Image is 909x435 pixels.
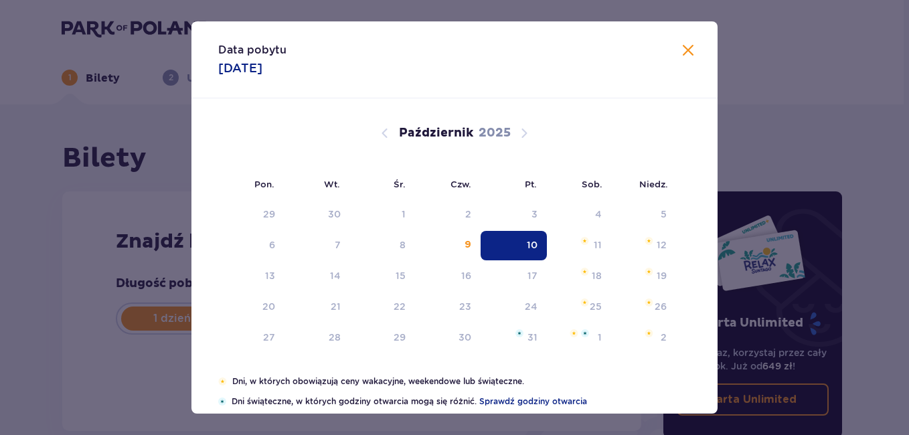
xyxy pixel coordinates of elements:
[481,231,547,260] td: Data zaznaczona. piątek, 10 października 2025
[645,237,653,245] img: Pomarańczowa gwiazdka
[218,60,262,76] p: [DATE]
[218,43,286,58] p: Data pobytu
[465,238,471,252] div: 9
[661,207,667,221] div: 5
[232,375,691,387] p: Dni, w których obowiązują ceny wakacyjne, weekendowe lub świąteczne.
[570,329,578,337] img: Pomarańczowa gwiazdka
[657,269,667,282] div: 19
[218,262,284,291] td: poniedziałek, 13 października 2025
[399,125,473,141] p: Październik
[481,200,547,230] td: Data niedostępna. piątek, 3 października 2025
[611,292,676,322] td: niedziela, 26 października 2025
[595,207,602,221] div: 4
[580,298,589,307] img: Pomarańczowa gwiazdka
[525,179,537,189] small: Pt.
[328,207,341,221] div: 30
[265,269,275,282] div: 13
[262,300,275,313] div: 20
[218,323,284,353] td: poniedziałek, 27 października 2025
[350,231,415,260] td: Data niedostępna. środa, 8 października 2025
[465,207,471,221] div: 2
[218,377,227,385] img: Pomarańczowa gwiazdka
[284,262,351,291] td: wtorek, 14 października 2025
[350,292,415,322] td: środa, 22 października 2025
[394,179,406,189] small: Śr.
[590,300,602,313] div: 25
[516,125,532,141] button: Następny miesiąc
[580,268,589,276] img: Pomarańczowa gwiazdka
[263,331,275,344] div: 27
[400,238,406,252] div: 8
[592,269,602,282] div: 18
[269,238,275,252] div: 6
[350,323,415,353] td: środa, 29 października 2025
[580,237,589,245] img: Pomarańczowa gwiazdka
[218,398,226,406] img: Niebieska gwiazdka
[263,207,275,221] div: 29
[218,292,284,322] td: poniedziałek, 20 października 2025
[350,200,415,230] td: Data niedostępna. środa, 1 października 2025
[459,331,471,344] div: 30
[324,179,340,189] small: Wt.
[645,329,653,337] img: Pomarańczowa gwiazdka
[329,331,341,344] div: 28
[377,125,393,141] button: Poprzedni miesiąc
[284,323,351,353] td: wtorek, 28 października 2025
[598,331,602,344] div: 1
[639,179,668,189] small: Niedz.
[531,207,538,221] div: 3
[547,262,612,291] td: sobota, 18 października 2025
[394,300,406,313] div: 22
[450,179,471,189] small: Czw.
[611,262,676,291] td: niedziela, 19 października 2025
[611,200,676,230] td: Data niedostępna. niedziela, 5 października 2025
[459,300,471,313] div: 23
[402,207,406,221] div: 1
[330,269,341,282] div: 14
[582,179,602,189] small: Sob.
[415,262,481,291] td: czwartek, 16 października 2025
[655,300,667,313] div: 26
[284,200,351,230] td: Data niedostępna. wtorek, 30 września 2025
[415,231,481,260] td: Data niedostępna. czwartek, 9 października 2025
[527,269,538,282] div: 17
[415,323,481,353] td: czwartek, 30 października 2025
[547,200,612,230] td: Data niedostępna. sobota, 4 października 2025
[661,331,667,344] div: 2
[657,238,667,252] div: 12
[415,200,481,230] td: Data niedostępna. czwartek, 2 października 2025
[680,43,696,60] button: Zamknij
[547,323,612,353] td: sobota, 1 listopada 2025
[481,323,547,353] td: piątek, 31 października 2025
[481,292,547,322] td: piątek, 24 października 2025
[547,231,612,260] td: sobota, 11 października 2025
[479,125,511,141] p: 2025
[479,396,587,408] a: Sprawdź godziny otwarcia
[284,231,351,260] td: Data niedostępna. wtorek, 7 października 2025
[645,298,653,307] img: Pomarańczowa gwiazdka
[335,238,341,252] div: 7
[254,179,274,189] small: Pon.
[218,231,284,260] td: Data niedostępna. poniedziałek, 6 października 2025
[331,300,341,313] div: 21
[350,262,415,291] td: środa, 15 października 2025
[218,200,284,230] td: Data niedostępna. poniedziałek, 29 września 2025
[527,238,538,252] div: 10
[396,269,406,282] div: 15
[415,292,481,322] td: czwartek, 23 października 2025
[394,331,406,344] div: 29
[461,269,471,282] div: 16
[525,300,538,313] div: 24
[594,238,602,252] div: 11
[232,396,691,408] p: Dni świąteczne, w których godziny otwarcia mogą się różnić.
[527,331,538,344] div: 31
[581,329,589,337] img: Niebieska gwiazdka
[611,323,676,353] td: niedziela, 2 listopada 2025
[515,329,523,337] img: Niebieska gwiazdka
[611,231,676,260] td: niedziela, 12 października 2025
[481,262,547,291] td: piątek, 17 października 2025
[284,292,351,322] td: wtorek, 21 października 2025
[645,268,653,276] img: Pomarańczowa gwiazdka
[547,292,612,322] td: sobota, 25 października 2025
